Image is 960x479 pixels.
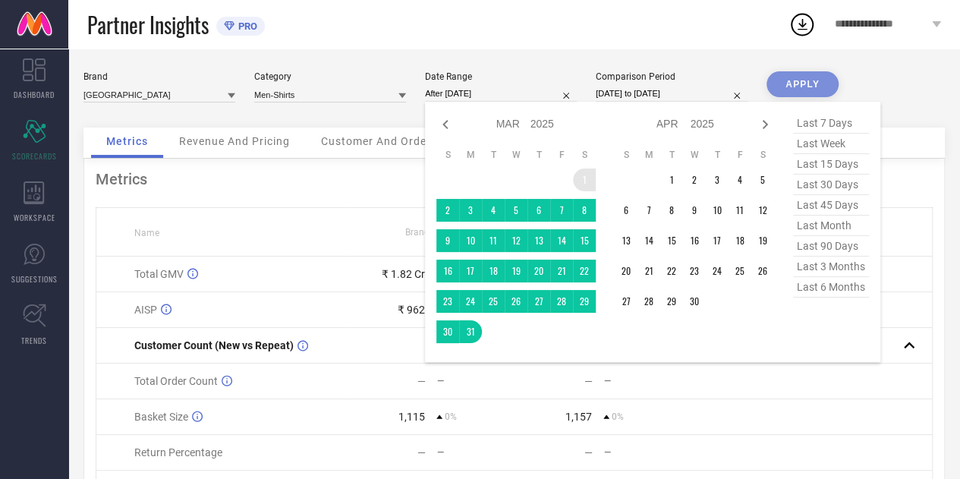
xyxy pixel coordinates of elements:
span: DASHBOARD [14,89,55,100]
div: Previous month [436,115,455,134]
span: TRENDS [21,335,47,346]
td: Tue Apr 29 2025 [660,290,683,313]
td: Wed Apr 23 2025 [683,260,706,282]
span: last month [793,216,869,236]
span: SCORECARDS [12,150,57,162]
span: PRO [234,20,257,32]
span: Partner Insights [87,9,209,40]
span: Metrics [106,135,148,147]
span: Name [134,228,159,238]
td: Fri Apr 25 2025 [729,260,751,282]
span: Revenue And Pricing [179,135,290,147]
td: Sat Apr 05 2025 [751,169,774,191]
td: Sun Mar 30 2025 [436,320,459,343]
th: Tuesday [660,149,683,161]
div: — [437,376,514,386]
td: Sun Apr 06 2025 [615,199,637,222]
span: Total Order Count [134,375,218,387]
td: Sat Apr 26 2025 [751,260,774,282]
td: Mon Apr 21 2025 [637,260,660,282]
td: Thu Apr 17 2025 [706,229,729,252]
td: Wed Apr 09 2025 [683,199,706,222]
td: Tue Mar 11 2025 [482,229,505,252]
span: last 6 months [793,277,869,298]
td: Mon Apr 07 2025 [637,199,660,222]
td: Fri Apr 04 2025 [729,169,751,191]
td: Sun Apr 27 2025 [615,290,637,313]
th: Friday [729,149,751,161]
td: Sat Apr 12 2025 [751,199,774,222]
div: — [604,447,681,458]
td: Wed Mar 26 2025 [505,290,527,313]
td: Thu Mar 06 2025 [527,199,550,222]
span: Customer And Orders [321,135,437,147]
td: Mon Apr 28 2025 [637,290,660,313]
span: last 3 months [793,257,869,277]
td: Sat Mar 15 2025 [573,229,596,252]
span: last week [793,134,869,154]
div: 1,115 [398,411,425,423]
td: Sun Mar 23 2025 [436,290,459,313]
td: Wed Apr 02 2025 [683,169,706,191]
div: ₹ 962 [398,304,425,316]
span: last 30 days [793,175,869,195]
div: Open download list [788,11,816,38]
td: Tue Mar 18 2025 [482,260,505,282]
th: Sunday [436,149,459,161]
td: Sun Mar 09 2025 [436,229,459,252]
td: Sat Mar 22 2025 [573,260,596,282]
td: Sun Mar 02 2025 [436,199,459,222]
th: Friday [550,149,573,161]
div: Brand [83,71,235,82]
td: Tue Mar 04 2025 [482,199,505,222]
th: Thursday [706,149,729,161]
td: Wed Apr 30 2025 [683,290,706,313]
td: Tue Apr 08 2025 [660,199,683,222]
span: AISP [134,304,157,316]
span: last 15 days [793,154,869,175]
td: Fri Mar 28 2025 [550,290,573,313]
td: Tue Apr 15 2025 [660,229,683,252]
div: — [417,375,426,387]
td: Thu Mar 27 2025 [527,290,550,313]
span: Customer Count (New vs Repeat) [134,339,294,351]
div: Comparison Period [596,71,748,82]
td: Fri Mar 07 2025 [550,199,573,222]
td: Mon Apr 14 2025 [637,229,660,252]
td: Thu Mar 13 2025 [527,229,550,252]
th: Wednesday [683,149,706,161]
span: Brand Value [405,227,455,238]
span: last 7 days [793,113,869,134]
span: WORKSPACE [14,212,55,223]
th: Tuesday [482,149,505,161]
td: Thu Mar 20 2025 [527,260,550,282]
div: — [604,376,681,386]
td: Sun Apr 13 2025 [615,229,637,252]
span: Return Percentage [134,446,222,459]
div: Date Range [425,71,577,82]
td: Fri Mar 21 2025 [550,260,573,282]
div: Next month [756,115,774,134]
td: Fri Apr 11 2025 [729,199,751,222]
td: Sun Mar 16 2025 [436,260,459,282]
th: Wednesday [505,149,527,161]
th: Monday [637,149,660,161]
div: ₹ 1.82 Cr [382,268,425,280]
td: Wed Apr 16 2025 [683,229,706,252]
td: Tue Mar 25 2025 [482,290,505,313]
span: 0% [445,411,457,422]
input: Select comparison period [596,86,748,102]
td: Thu Apr 24 2025 [706,260,729,282]
td: Sat Mar 29 2025 [573,290,596,313]
td: Sat Mar 01 2025 [573,169,596,191]
td: Thu Apr 10 2025 [706,199,729,222]
input: Select date range [425,86,577,102]
th: Monday [459,149,482,161]
td: Fri Mar 14 2025 [550,229,573,252]
th: Saturday [751,149,774,161]
td: Sat Apr 19 2025 [751,229,774,252]
td: Sat Mar 08 2025 [573,199,596,222]
td: Tue Apr 22 2025 [660,260,683,282]
th: Sunday [615,149,637,161]
td: Wed Mar 05 2025 [505,199,527,222]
